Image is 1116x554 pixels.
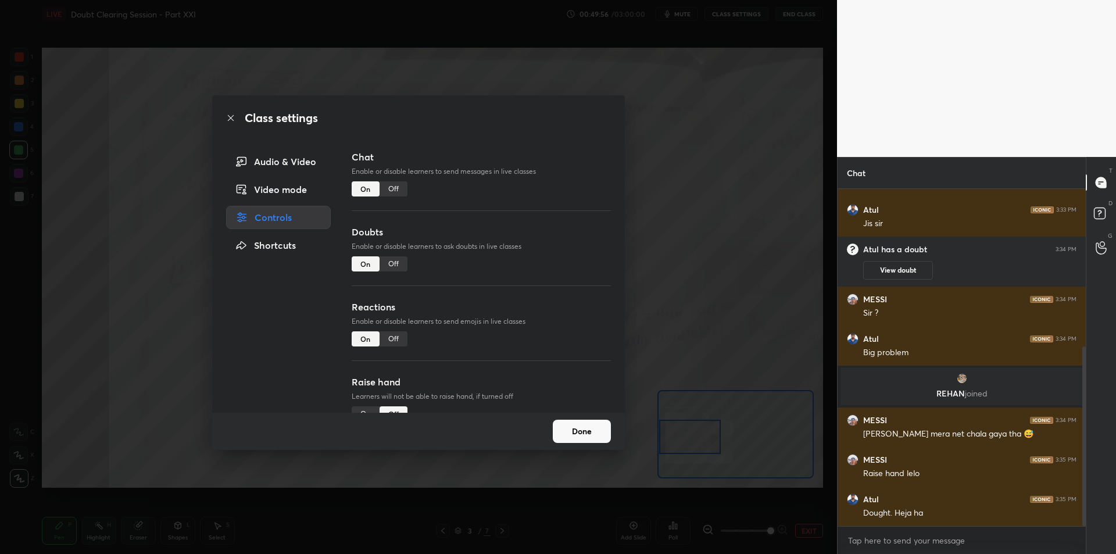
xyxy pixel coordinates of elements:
[352,166,611,177] p: Enable or disable learners to send messages in live classes
[352,241,611,252] p: Enable or disable learners to ask doubts in live classes
[226,234,331,257] div: Shortcuts
[847,494,859,505] img: 1b6333a6cbcf4f99b2e040e0d0f09646.jpg
[380,256,407,271] div: Off
[352,406,380,421] div: On
[838,158,875,188] p: Chat
[863,244,927,255] h6: Atul has a doubt
[863,261,933,280] button: View doubt
[863,294,887,305] h6: MESSI
[352,225,611,239] h3: Doubts
[863,205,879,215] h6: Atul
[1108,199,1113,208] p: D
[838,189,1086,526] div: grid
[1056,456,1076,463] div: 3:35 PM
[847,294,859,305] img: 3a8d8cd493d94e0f9479b1af75505028.jpg
[1030,296,1053,303] img: iconic-dark.1390631f.png
[847,333,859,345] img: 1b6333a6cbcf4f99b2e040e0d0f09646.jpg
[863,218,1076,230] div: Jis sir
[1109,166,1113,175] p: T
[352,331,380,346] div: On
[847,414,859,426] img: 3a8d8cd493d94e0f9479b1af75505028.jpg
[1030,335,1053,342] img: iconic-dark.1390631f.png
[245,109,318,127] h2: Class settings
[226,150,331,173] div: Audio & Video
[352,256,380,271] div: On
[863,415,887,426] h6: MESSI
[380,406,407,421] div: Off
[1030,496,1053,503] img: iconic-dark.1390631f.png
[863,347,1076,359] div: Big problem
[352,316,611,327] p: Enable or disable learners to send emojis in live classes
[1056,246,1076,253] div: 3:34 PM
[847,454,859,466] img: 3a8d8cd493d94e0f9479b1af75505028.jpg
[352,150,611,164] h3: Chat
[863,507,1076,519] div: Dought. Heja ha
[863,334,879,344] h6: Atul
[1056,417,1076,424] div: 3:34 PM
[863,494,879,505] h6: Atul
[863,428,1076,440] div: [PERSON_NAME] mera net chala gaya tha 😅
[352,375,611,389] h3: Raise hand
[1030,417,1053,424] img: iconic-dark.1390631f.png
[1056,496,1076,503] div: 3:35 PM
[863,308,1076,319] div: Sir ?
[1108,231,1113,240] p: G
[863,455,887,465] h6: MESSI
[352,391,611,402] p: Learners will not be able to raise hand, if turned off
[380,181,407,196] div: Off
[965,388,988,399] span: joined
[847,389,1076,398] p: REHAN
[1030,456,1053,463] img: iconic-dark.1390631f.png
[380,331,407,346] div: Off
[1056,335,1076,342] div: 3:34 PM
[226,206,331,229] div: Controls
[226,178,331,201] div: Video mode
[553,420,611,443] button: Done
[352,300,611,314] h3: Reactions
[1031,206,1054,213] img: iconic-dark.1390631f.png
[1056,296,1076,303] div: 3:34 PM
[863,468,1076,480] div: Raise hand lelo
[352,181,380,196] div: On
[1056,206,1076,213] div: 3:33 PM
[847,204,859,216] img: 1b6333a6cbcf4f99b2e040e0d0f09646.jpg
[956,373,968,384] img: 227d2f1f447c4f218bfd9ddcfbf82d1b.jpg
